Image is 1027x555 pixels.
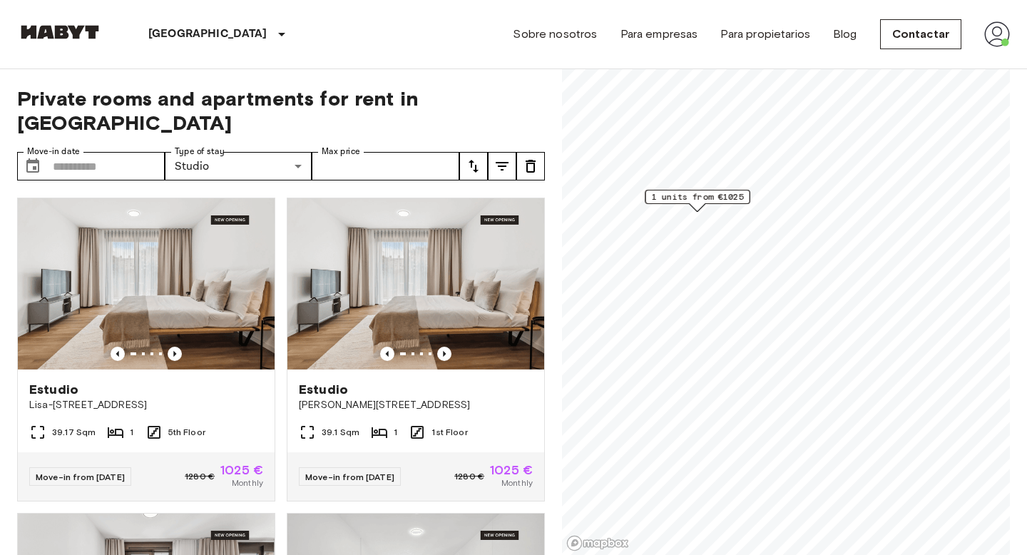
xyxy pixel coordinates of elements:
[27,146,80,158] label: Move-in date
[488,152,516,180] button: tune
[18,198,275,370] img: Marketing picture of unit DE-01-491-501-001
[185,470,215,483] span: 1280 €
[168,347,182,361] button: Previous image
[29,398,263,412] span: Lisa-[STREET_ADDRESS]
[17,198,275,501] a: Marketing picture of unit DE-01-491-501-001Previous imagePrevious imageEstudioLisa-[STREET_ADDRES...
[645,190,750,212] div: Map marker
[984,21,1010,47] img: avatar
[299,381,348,398] span: Estudio
[168,426,205,439] span: 5th Floor
[232,477,263,489] span: Monthly
[513,26,597,43] a: Sobre nosotros
[566,535,629,551] a: Mapbox logo
[431,426,467,439] span: 1st Floor
[175,146,225,158] label: Type of stay
[287,198,544,370] img: Marketing picture of unit DE-01-492-101-001
[620,26,698,43] a: Para empresas
[880,19,961,49] a: Contactar
[299,398,533,412] span: [PERSON_NAME][STREET_ADDRESS]
[394,426,397,439] span: 1
[380,347,394,361] button: Previous image
[490,464,533,477] span: 1025 €
[322,426,359,439] span: 39.1 Sqm
[52,426,96,439] span: 39.17 Sqm
[437,347,451,361] button: Previous image
[148,26,267,43] p: [GEOGRAPHIC_DATA]
[17,86,545,135] span: Private rooms and apartments for rent in [GEOGRAPHIC_DATA]
[516,152,545,180] button: tune
[305,472,394,482] span: Move-in from [DATE]
[165,152,312,180] div: Studio
[19,152,47,180] button: Choose date
[322,146,360,158] label: Max price
[220,464,263,477] span: 1025 €
[17,25,103,39] img: Habyt
[36,472,125,482] span: Move-in from [DATE]
[287,198,545,501] a: Marketing picture of unit DE-01-492-101-001Previous imagePrevious imageEstudio[PERSON_NAME][STREE...
[459,152,488,180] button: tune
[454,470,484,483] span: 1280 €
[501,477,533,489] span: Monthly
[130,426,133,439] span: 1
[652,190,744,203] span: 1 units from €1025
[111,347,125,361] button: Previous image
[833,26,857,43] a: Blog
[720,26,810,43] a: Para propietarios
[29,381,78,398] span: Estudio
